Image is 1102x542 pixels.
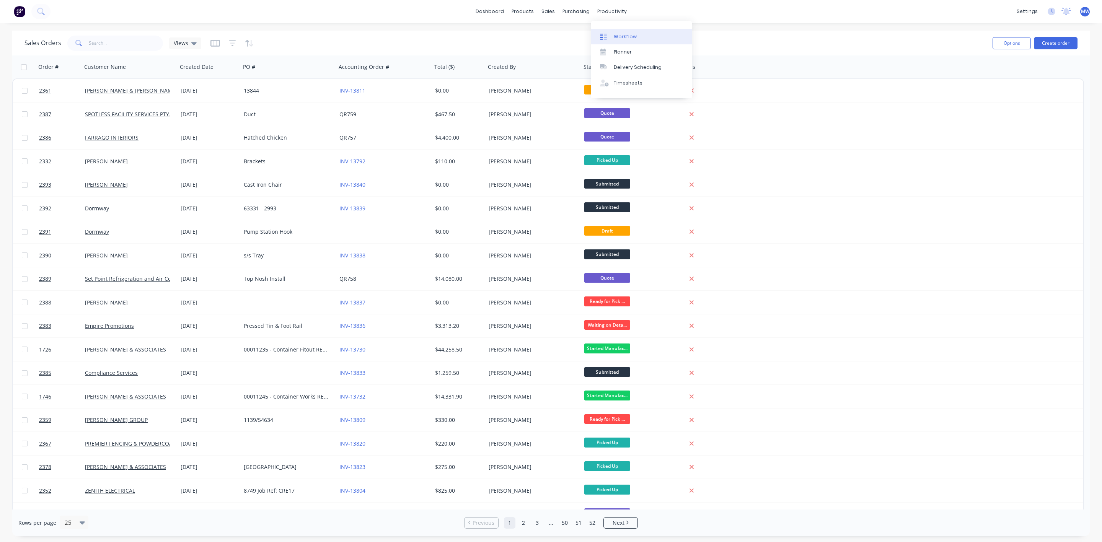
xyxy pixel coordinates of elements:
a: INV-13833 [339,369,365,376]
div: Top Nosh Install [244,275,329,283]
a: [PERSON_NAME] [85,158,128,165]
span: Next [613,519,624,527]
a: 2378 [39,456,85,479]
a: Timesheets [591,75,692,91]
a: [PERSON_NAME] & [PERSON_NAME] Electrical [85,87,202,94]
div: [PERSON_NAME] [489,134,574,142]
a: dashboard [472,6,508,17]
a: QR757 [339,134,356,141]
div: [DATE] [181,369,238,377]
div: sales [538,6,559,17]
a: 2367 [39,432,85,455]
a: 1726 [39,338,85,361]
span: Started Manufac... [584,343,630,353]
button: Create order [1034,37,1078,49]
span: 1726 [39,346,51,353]
div: [PERSON_NAME] [489,87,574,94]
div: [DATE] [181,275,238,283]
a: INV-13839 [339,205,365,212]
span: Quote [584,508,630,518]
div: s/s Tray [244,252,329,259]
input: Search... [89,36,163,51]
a: INV-13838 [339,252,365,259]
div: Created By [488,63,516,71]
div: [PERSON_NAME] [489,369,574,377]
span: MW [1081,8,1089,15]
div: $4,400.00 [435,134,480,142]
a: Page 51 [573,517,584,529]
div: $110.00 [435,158,480,165]
a: Page 52 [587,517,598,529]
span: 2383 [39,322,51,330]
span: Draft [584,85,630,94]
div: Total ($) [434,63,455,71]
span: 2391 [39,228,51,236]
span: Started Manufac... [584,391,630,400]
div: productivity [593,6,631,17]
div: [PERSON_NAME] [489,252,574,259]
a: 2361 [39,79,85,102]
div: Timesheets [614,80,642,86]
div: Planner [614,49,632,55]
div: $3,313.20 [435,322,480,330]
div: Customer Name [84,63,126,71]
a: INV-13820 [339,440,365,447]
div: Pressed Tin & Foot Rail [244,322,329,330]
div: 00011235 - Container Fitout REF: 857 KSLC [244,346,329,353]
a: 2390 [39,244,85,267]
span: Previous [473,519,494,527]
div: [DATE] [181,158,238,165]
div: [PERSON_NAME] [489,158,574,165]
span: Submitted [584,367,630,377]
span: Picked Up [584,155,630,165]
a: Page 1 is your current page [504,517,515,529]
span: Submitted [584,249,630,259]
span: Submitted [584,179,630,189]
span: Waiting on Deta... [584,320,630,330]
button: Options [993,37,1031,49]
a: Next page [604,519,637,527]
a: [PERSON_NAME] & ASSOCIATES [85,346,166,353]
div: [PERSON_NAME] [489,393,574,400]
ul: Pagination [461,517,641,529]
span: 1746 [39,393,51,400]
a: Page 50 [559,517,571,529]
span: Rows per page [18,519,56,527]
span: 2378 [39,463,51,471]
div: 13844 [244,87,329,94]
span: 2393 [39,181,51,189]
span: Quote [584,132,630,142]
span: Ready for Pick ... [584,414,630,424]
a: 1746 [39,385,85,408]
a: Delivery Scheduling [591,60,692,75]
div: Delivery Scheduling [614,64,662,71]
div: [PERSON_NAME] [489,346,574,353]
a: INV-13792 [339,158,365,165]
a: 2332 [39,150,85,173]
div: $44,258.50 [435,346,480,353]
a: QR759 [339,111,356,118]
span: 2367 [39,440,51,448]
a: 2383 [39,314,85,337]
a: Planner [591,44,692,60]
a: Workflow [591,29,692,44]
div: [PERSON_NAME] [489,111,574,118]
div: [PERSON_NAME] [489,463,574,471]
a: Compliance Services [85,369,138,376]
div: [DATE] [181,440,238,448]
a: SPOTLESS FACILITY SERVICES PTY. LTD [85,111,182,118]
span: 2332 [39,158,51,165]
a: 2389 [39,267,85,290]
div: Accounting Order # [339,63,389,71]
img: Factory [14,6,25,17]
div: [PERSON_NAME] [489,487,574,495]
div: Order # [38,63,59,71]
div: 1139/54634 [244,416,329,424]
span: Picked Up [584,461,630,471]
div: [DATE] [181,134,238,142]
div: [DATE] [181,416,238,424]
a: 2387 [39,103,85,126]
a: Page 3 [531,517,543,529]
div: $0.00 [435,228,480,236]
a: INV-13811 [339,87,365,94]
